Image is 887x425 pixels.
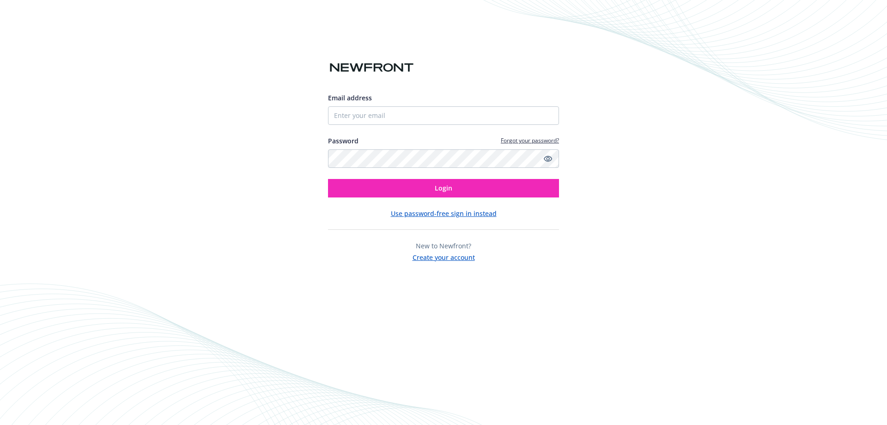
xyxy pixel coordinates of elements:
[413,251,475,262] button: Create your account
[328,60,415,76] img: Newfront logo
[416,241,471,250] span: New to Newfront?
[435,184,452,192] span: Login
[328,93,372,102] span: Email address
[328,106,559,125] input: Enter your email
[328,136,358,146] label: Password
[501,136,559,144] a: Forgot your password?
[542,153,553,164] a: Show password
[328,149,559,168] input: Enter your password
[391,209,497,218] button: Use password-free sign in instead
[328,179,559,197] button: Login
